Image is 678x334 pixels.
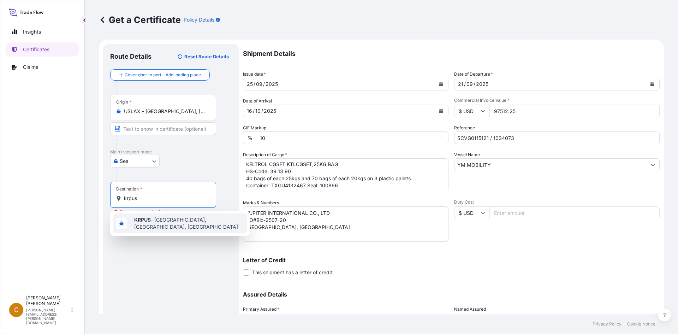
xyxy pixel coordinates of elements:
p: Policy Details [184,16,214,23]
div: month, [466,80,474,88]
p: Certificates [23,46,49,53]
label: Reference [454,124,475,131]
span: Commercial Invoice Value [454,98,660,103]
label: Named Assured [454,306,486,313]
label: Vessel Name [454,151,480,158]
b: KRPUS [134,217,151,223]
div: year, [475,80,489,88]
div: / [254,80,255,88]
div: month, [255,107,261,115]
input: Type to search vessel name or IMO [454,158,647,171]
span: Duty Cost [454,199,660,205]
div: Destination [116,186,142,192]
div: / [263,80,265,88]
p: Cookie Notice [627,321,655,327]
div: / [464,80,466,88]
p: [PERSON_NAME][EMAIL_ADDRESS][PERSON_NAME][DOMAIN_NAME] [26,308,70,325]
span: Date of Departure [454,71,493,78]
div: day, [246,107,253,115]
input: Enter amount [489,105,660,117]
div: % [243,131,257,144]
button: Select transport [110,155,160,168]
button: Calendar [435,105,447,117]
span: Issue date [243,71,266,78]
label: Marks & Numbers [243,199,279,206]
span: This shipment has a letter of credit [252,269,332,276]
div: Please select a destination [114,209,172,216]
p: Privacy Policy [593,321,621,327]
p: Main transport mode [110,149,232,155]
button: Show suggestions [647,158,659,171]
input: Enter percentage between 0 and 10% [257,131,448,144]
p: [PERSON_NAME] [PERSON_NAME] [26,295,70,306]
div: year, [263,107,277,115]
span: - [GEOGRAPHIC_DATA], [GEOGRAPHIC_DATA], [GEOGRAPHIC_DATA] [134,216,244,230]
span: Primary Assured [243,306,279,313]
span: Cover door to port - Add loading place [125,71,201,78]
p: Get a Certificate [99,14,181,25]
div: / [261,107,263,115]
div: day, [457,80,464,88]
input: Enter amount [489,206,660,219]
p: Letter of Credit [243,257,660,263]
div: month, [255,80,263,88]
span: Sea [120,158,129,165]
p: Insights [23,28,41,35]
button: Calendar [647,78,658,90]
div: / [253,107,255,115]
p: Assured Details [243,292,660,297]
label: Description of Cargo [243,151,287,158]
input: Destination [124,195,207,202]
div: / [474,80,475,88]
p: Reset Route Details [184,53,229,60]
span: Date of Arrival [243,98,272,105]
p: Claims [23,64,38,71]
input: Text to appear on certificate [110,122,216,135]
label: CIF Markup [243,124,266,131]
div: Origin [116,99,132,105]
div: Show suggestions [110,211,250,236]
input: Origin [124,108,207,115]
input: Enter booking reference [454,131,660,144]
button: Calendar [435,78,447,90]
div: day, [246,80,254,88]
div: year, [265,80,279,88]
span: C [14,306,19,314]
p: Shipment Details [243,44,660,64]
p: Route Details [110,52,151,61]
